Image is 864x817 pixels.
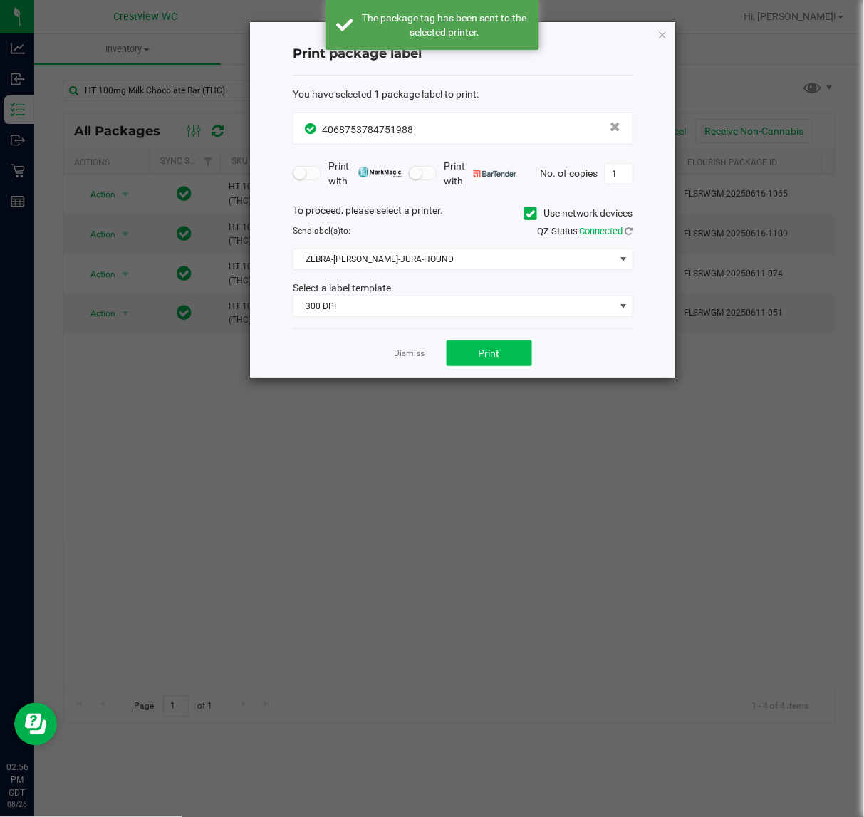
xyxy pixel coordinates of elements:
[447,340,532,366] button: Print
[537,226,633,236] span: QZ Status:
[474,170,517,177] img: bartender.png
[322,124,413,135] span: 4068753784751988
[293,88,477,100] span: You have selected 1 package label to print
[293,249,615,269] span: ZEBRA-[PERSON_NAME]-JURA-HOUND
[580,226,623,236] span: Connected
[395,348,425,360] a: Dismiss
[293,296,615,316] span: 300 DPI
[293,45,633,63] h4: Print package label
[282,281,644,296] div: Select a label template.
[293,87,633,102] div: :
[444,159,517,189] span: Print with
[479,348,500,359] span: Print
[540,167,598,178] span: No. of copies
[282,203,644,224] div: To proceed, please select a printer.
[312,226,340,236] span: label(s)
[358,167,402,177] img: mark_magic_cybra.png
[305,121,318,136] span: In Sync
[328,159,402,189] span: Print with
[293,226,350,236] span: Send to:
[524,206,633,221] label: Use network devices
[361,11,529,39] div: The package tag has been sent to the selected printer.
[14,703,57,746] iframe: Resource center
